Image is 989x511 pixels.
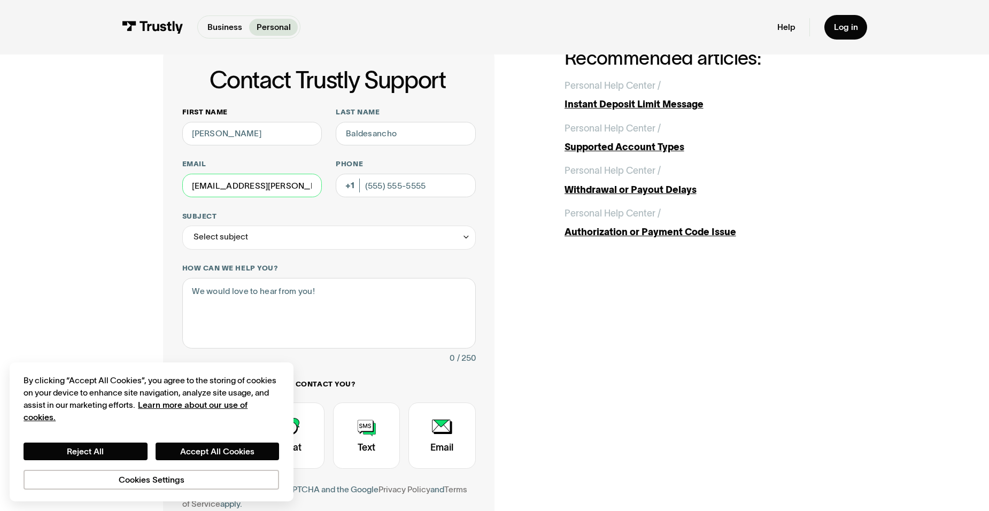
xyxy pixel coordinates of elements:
label: How can we help you? [182,264,476,273]
div: Personal Help Center / [565,164,661,178]
div: Cookie banner [10,362,293,502]
input: alex@mail.com [182,174,322,197]
input: (555) 555-5555 [336,174,475,197]
h1: Contact Trustly Support [180,67,476,94]
a: Help [777,22,795,33]
h2: Recommended articles: [565,48,826,69]
div: / 250 [457,351,476,366]
img: Trustly Logo [122,21,183,34]
input: Howard [336,122,475,145]
label: Subject [182,212,476,221]
a: Privacy Policy [378,485,430,494]
button: Accept All Cookies [156,443,279,460]
a: Personal Help Center /Supported Account Types [565,121,826,154]
a: Business [200,19,250,36]
div: Instant Deposit Limit Message [565,97,826,112]
div: Select subject [182,226,476,249]
div: Withdrawal or Payout Delays [565,183,826,197]
a: Personal Help Center /Authorization or Payment Code Issue [565,206,826,239]
div: Log in [834,22,858,33]
button: Cookies Settings [24,470,279,490]
div: Authorization or Payment Code Issue [565,225,826,239]
button: Reject All [24,443,147,460]
div: Personal Help Center / [565,79,661,93]
div: 0 [450,351,454,366]
div: Select subject [194,230,248,244]
label: Phone [336,159,475,169]
label: Last name [336,107,475,117]
label: Email [182,159,322,169]
p: Business [207,21,242,33]
div: Personal Help Center / [565,206,661,221]
div: Privacy [24,374,279,490]
label: First name [182,107,322,117]
input: Alex [182,122,322,145]
a: Terms of Service [182,485,467,508]
div: Personal Help Center / [565,121,661,136]
div: By clicking “Accept All Cookies”, you agree to the storing of cookies on your device to enhance s... [24,374,279,424]
div: This site is protected by reCAPTCHA and the Google and apply. [182,483,476,511]
div: Supported Account Types [565,140,826,154]
a: Personal Help Center /Withdrawal or Payout Delays [565,164,826,197]
label: How would you like us to contact you? [182,380,476,389]
a: Personal [249,19,298,36]
a: Personal Help Center /Instant Deposit Limit Message [565,79,826,112]
a: Log in [824,15,867,40]
p: Personal [257,21,291,33]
